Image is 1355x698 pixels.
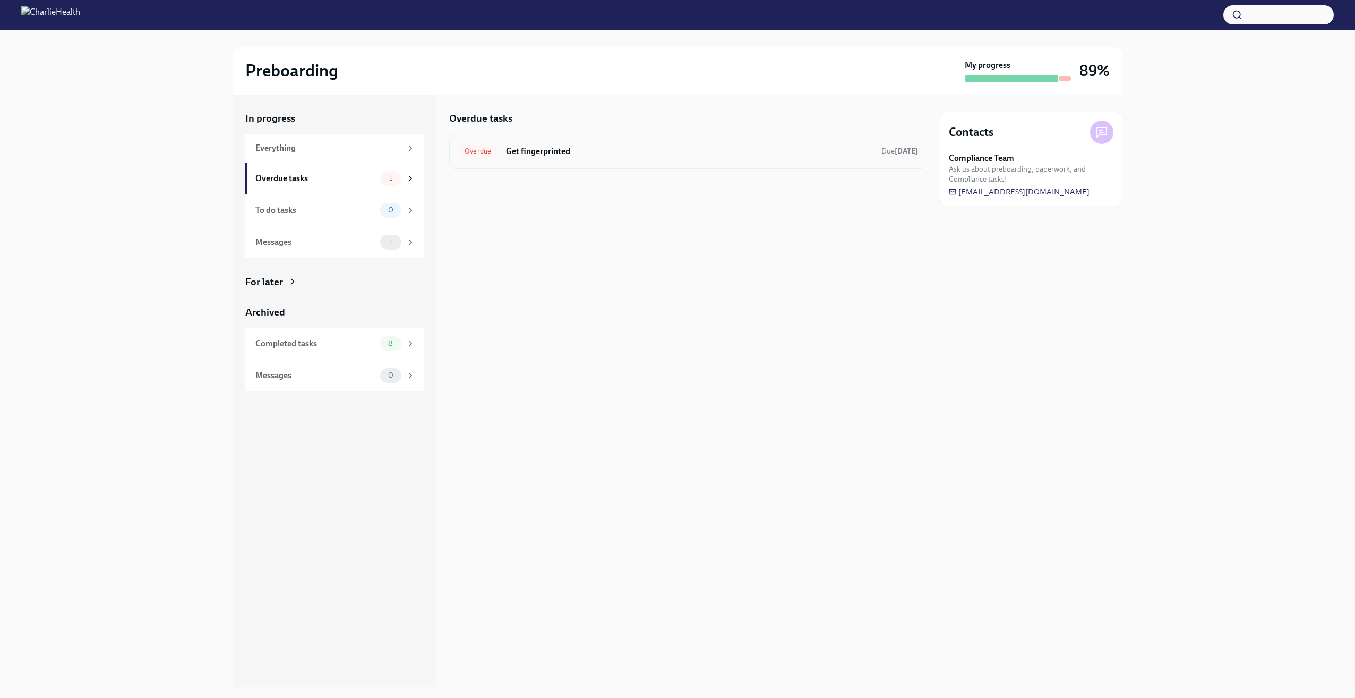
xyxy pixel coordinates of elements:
[949,124,994,140] h4: Contacts
[881,147,918,156] span: Due
[255,173,376,184] div: Overdue tasks
[245,163,424,194] a: Overdue tasks1
[255,338,376,350] div: Completed tasks
[21,6,80,23] img: CharlieHealth
[255,142,401,154] div: Everything
[245,328,424,360] a: Completed tasks8
[949,164,1113,184] span: Ask us about preboarding, paperwork, and Compliance tasks!
[382,339,399,347] span: 8
[255,236,376,248] div: Messages
[245,134,424,163] a: Everything
[245,112,424,125] a: In progress
[449,112,512,125] h5: Overdue tasks
[383,238,399,246] span: 1
[458,143,918,160] a: OverdueGet fingerprintedDue[DATE]
[383,174,399,182] span: 1
[382,206,400,214] span: 0
[965,59,1010,71] strong: My progress
[245,305,424,319] a: Archived
[245,360,424,391] a: Messages0
[245,60,338,81] h2: Preboarding
[1079,61,1110,80] h3: 89%
[881,146,918,156] span: August 25th, 2025 09:00
[245,275,424,289] a: For later
[382,371,400,379] span: 0
[245,275,283,289] div: For later
[458,147,498,155] span: Overdue
[255,205,376,216] div: To do tasks
[506,146,873,157] h6: Get fingerprinted
[949,152,1014,164] strong: Compliance Team
[895,147,918,156] strong: [DATE]
[949,186,1090,197] a: [EMAIL_ADDRESS][DOMAIN_NAME]
[245,194,424,226] a: To do tasks0
[255,370,376,381] div: Messages
[245,226,424,258] a: Messages1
